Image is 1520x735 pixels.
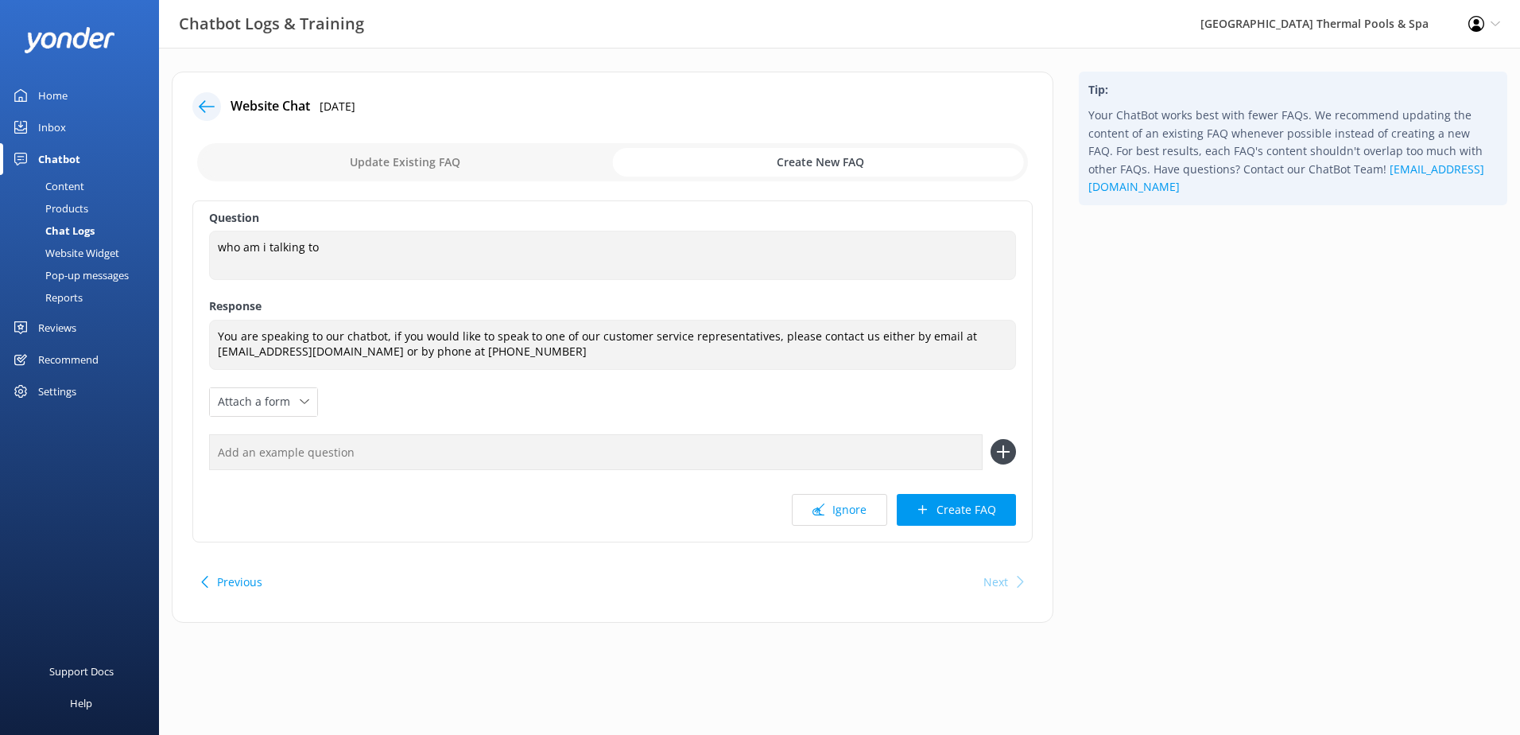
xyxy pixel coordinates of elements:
[70,687,92,719] div: Help
[217,566,262,598] button: Previous
[24,27,115,53] img: yonder-white-logo.png
[38,143,80,175] div: Chatbot
[10,242,119,264] div: Website Widget
[209,209,1016,227] label: Question
[792,494,887,526] button: Ignore
[10,286,83,309] div: Reports
[10,242,159,264] a: Website Widget
[1088,161,1484,194] a: [EMAIL_ADDRESS][DOMAIN_NAME]
[209,320,1016,370] textarea: You are speaking to our chatbot, if you would like to speak to one of our customer service repres...
[38,111,66,143] div: Inbox
[10,197,159,220] a: Products
[38,375,76,407] div: Settings
[897,494,1016,526] button: Create FAQ
[10,264,129,286] div: Pop-up messages
[38,80,68,111] div: Home
[10,175,84,197] div: Content
[218,393,300,410] span: Attach a form
[38,344,99,375] div: Recommend
[179,11,364,37] h3: Chatbot Logs & Training
[1088,107,1498,196] p: Your ChatBot works best with fewer FAQs. We recommend updating the content of an existing FAQ whe...
[320,98,355,115] p: [DATE]
[10,220,159,242] a: Chat Logs
[209,297,1016,315] label: Response
[231,96,310,117] h4: Website Chat
[10,197,88,220] div: Products
[38,312,76,344] div: Reviews
[10,286,159,309] a: Reports
[10,220,95,242] div: Chat Logs
[209,231,1016,280] textarea: who am i talking to
[209,434,983,470] input: Add an example question
[49,655,114,687] div: Support Docs
[10,175,159,197] a: Content
[10,264,159,286] a: Pop-up messages
[1088,81,1498,99] h4: Tip:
